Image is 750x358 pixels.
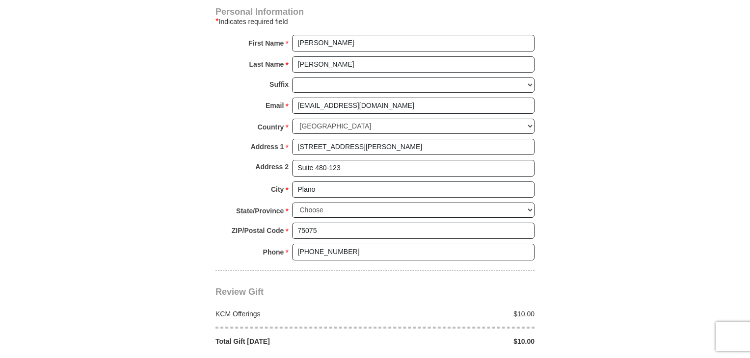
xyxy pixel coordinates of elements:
[211,309,375,319] div: KCM Offerings
[266,99,284,112] strong: Email
[263,245,284,259] strong: Phone
[375,336,540,346] div: $10.00
[232,224,284,237] strong: ZIP/Postal Code
[269,77,289,91] strong: Suffix
[215,287,264,297] span: Review Gift
[271,182,284,196] strong: City
[375,309,540,319] div: $10.00
[255,160,289,174] strong: Address 2
[215,16,535,27] div: Indicates required field
[258,120,284,134] strong: Country
[215,8,535,16] h4: Personal Information
[236,204,284,218] strong: State/Province
[248,36,284,50] strong: First Name
[211,336,375,346] div: Total Gift [DATE]
[249,57,284,71] strong: Last Name
[251,140,284,153] strong: Address 1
